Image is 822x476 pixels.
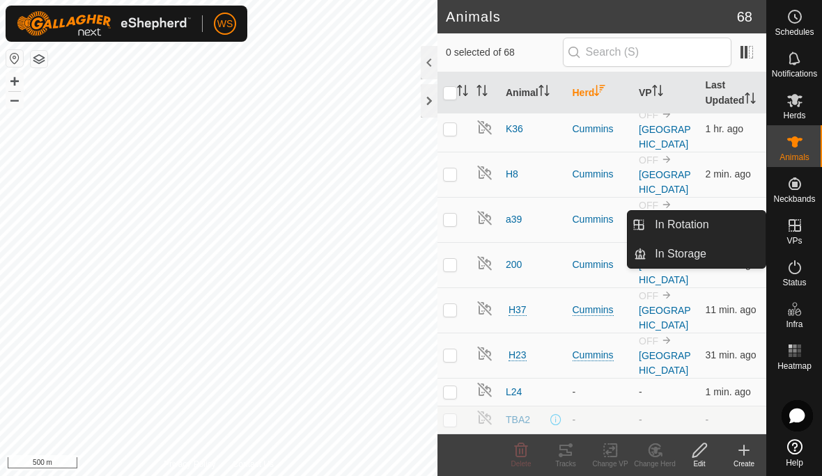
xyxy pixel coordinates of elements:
input: Search (S) [563,38,731,67]
div: Cummins [573,257,628,272]
img: returning off [476,209,493,226]
span: Aug 20, 2025 at 12:50 PM [706,123,744,134]
a: In Rotation [646,211,766,239]
span: OFF [639,335,658,347]
div: Change VP [588,459,633,469]
p-sorticon: Activate to sort [594,87,605,98]
span: OFF [639,290,658,301]
span: OFF [639,154,658,166]
img: to [661,109,672,120]
div: Create [722,459,766,469]
li: In Storage [628,240,766,268]
a: In Storage [646,240,766,268]
span: In Storage [655,246,706,262]
span: Aug 20, 2025 at 1:50 PM [706,168,751,180]
a: Privacy Policy [164,458,216,470]
p-sorticon: Activate to sort [652,87,663,98]
span: L24 [506,385,522,399]
button: – [6,91,23,108]
img: returning off [476,119,493,136]
span: 68 [737,6,752,27]
span: Status [782,278,806,287]
span: VPs [786,237,802,245]
img: Gallagher Logo [17,11,191,36]
th: VP [633,72,700,114]
span: Aug 20, 2025 at 1:21 PM [706,349,757,360]
span: H8 [506,167,518,182]
span: Herds [783,111,805,120]
span: Aug 20, 2025 at 1:41 PM [706,304,757,315]
span: Heatmap [777,362,812,370]
div: Tracks [543,459,588,469]
p-sorticon: Activate to sort [745,95,756,106]
li: In Rotation [628,211,766,239]
img: to [661,199,672,210]
span: a39 [506,212,522,227]
img: returning off [476,164,493,181]
div: Edit [677,459,722,469]
button: + [6,73,23,90]
img: returning off [476,381,493,398]
a: Contact Us [233,458,274,470]
span: Schedules [775,28,814,36]
div: - [573,385,628,399]
img: to [661,154,672,165]
a: [GEOGRAPHIC_DATA] [639,350,691,376]
p-sorticon: Activate to sort [457,87,468,98]
a: [GEOGRAPHIC_DATA] [639,124,691,150]
a: [GEOGRAPHIC_DATA] [639,169,691,195]
img: to [661,335,672,346]
button: Map Layers [31,51,47,68]
img: returning off [476,300,493,317]
p-sorticon: Activate to sort [476,87,488,98]
a: Help [767,434,822,473]
span: OFF [639,200,658,211]
img: returning off [476,409,493,426]
p-sorticon: Activate to sort [538,87,550,98]
app-display-virtual-paddock-transition: - [639,386,642,397]
span: Help [786,459,803,467]
span: In Rotation [655,216,708,233]
span: 0 selected of 68 [446,45,563,60]
th: Herd [567,72,634,114]
span: Notifications [772,70,817,78]
img: returning off [476,255,493,271]
img: to [661,289,672,301]
span: Infra [786,320,802,328]
span: Neckbands [773,195,815,203]
span: - [706,414,709,425]
span: K36 [506,122,523,136]
span: Animals [780,153,809,161]
app-display-virtual-paddock-transition: - [639,414,642,425]
img: returning off [476,345,493,362]
span: Aug 20, 2025 at 1:51 PM [706,386,751,397]
div: Cummins [573,212,628,227]
span: 200 [506,257,522,272]
span: OFF [639,109,658,120]
a: [GEOGRAPHIC_DATA] [639,305,691,331]
div: Cummins [573,167,628,182]
a: [GEOGRAPHIC_DATA] [639,260,691,285]
div: - [573,413,628,427]
button: Reset Map [6,50,23,67]
div: Cummins [573,122,628,136]
h2: Animals [446,8,737,25]
span: TBA2 [506,413,530,427]
span: Delete [511,460,532,468]
span: WS [217,17,233,31]
th: Last Updated [700,72,767,114]
th: Animal [500,72,567,114]
div: Change Herd [633,459,677,469]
